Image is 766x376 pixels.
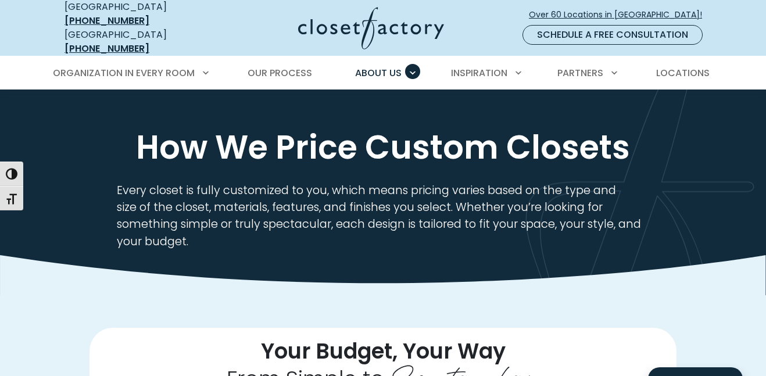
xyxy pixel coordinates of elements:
span: Your Budget, Your Way [261,336,506,366]
span: Our Process [248,66,312,80]
div: [GEOGRAPHIC_DATA] [65,28,207,56]
a: [PHONE_NUMBER] [65,42,149,55]
a: Schedule a Free Consultation [522,25,703,45]
span: Inspiration [451,66,507,80]
span: About Us [355,66,402,80]
span: Over 60 Locations in [GEOGRAPHIC_DATA]! [529,9,711,21]
a: Over 60 Locations in [GEOGRAPHIC_DATA]! [528,5,712,25]
p: Every closet is fully customized to you, which means pricing varies based on the type and size of... [117,182,649,250]
span: Organization in Every Room [53,66,195,80]
nav: Primary Menu [45,57,721,89]
h1: How We Price Custom Closets [62,127,704,168]
span: Locations [656,66,710,80]
img: Closet Factory Logo [298,7,444,49]
span: Partners [557,66,603,80]
a: [PHONE_NUMBER] [65,14,149,27]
